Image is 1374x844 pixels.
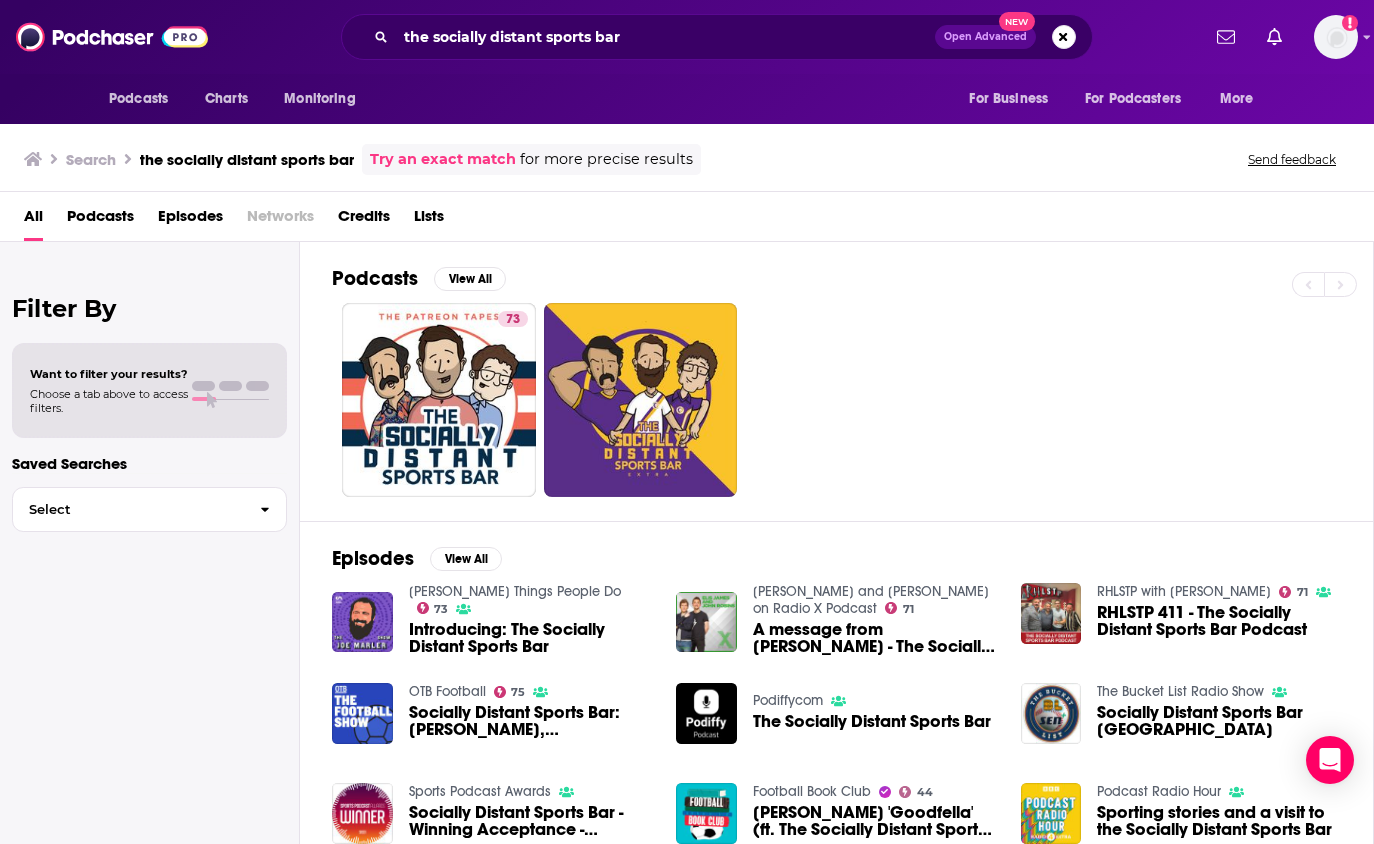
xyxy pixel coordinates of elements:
img: Craig Bellamy's 'Goodfella' (ft. The Socially Distant Sports Bar's Steff Garrero) [676,783,737,844]
img: The Socially Distant Sports Bar [676,683,737,744]
span: Charts [205,85,248,113]
a: Craig Bellamy's 'Goodfella' (ft. The Socially Distant Sports Bar's Steff Garrero) [753,804,997,838]
span: 75 [511,688,525,697]
span: 73 [506,310,520,330]
button: Show profile menu [1314,15,1358,59]
button: View All [430,547,502,571]
p: Saved Searches [12,454,287,473]
img: RHLSTP 411 - The Socially Distant Sports Bar Podcast [1021,583,1082,644]
a: 71 [885,602,914,614]
a: Lists [414,200,444,241]
a: Elis James and John Robins on Radio X Podcast [753,583,989,617]
span: 44 [917,788,933,797]
h3: Search [66,150,116,169]
a: RHLSTP 411 - The Socially Distant Sports Bar Podcast [1097,604,1341,638]
a: Podcast Radio Hour [1097,783,1221,800]
a: Football Book Club [753,783,871,800]
button: Open AdvancedNew [935,25,1036,49]
span: Monitoring [284,85,355,113]
a: Try an exact match [370,148,516,171]
img: Socially Distant Sports Bar - Winning Acceptance - Comedy Category [332,783,393,844]
a: Socially Distant Sports Bar - Winning Acceptance - Comedy Category [409,804,653,838]
img: Socially Distant Sports Bar: Elis James, Mike Bubbins & Steff Garrero join OTB [332,683,393,744]
img: A message from Elis - The Socially Distant Sports Bar [676,592,737,653]
span: Socially Distant Sports Bar: [PERSON_NAME], [PERSON_NAME] & [PERSON_NAME] join OTB [409,704,653,738]
a: PodcastsView All [332,266,506,291]
img: Sporting stories and a visit to the Socially Distant Sports Bar [1021,783,1082,844]
a: Socially Distant Sports Bar Newport Grab [1097,704,1341,738]
span: Select [13,503,244,516]
a: Sports Podcast Awards [409,783,551,800]
button: Send feedback [1242,151,1342,168]
span: Networks [247,200,314,241]
a: 44 [899,786,933,798]
span: Socially Distant Sports Bar [GEOGRAPHIC_DATA] [1097,704,1341,738]
span: For Business [969,85,1048,113]
span: For Podcasters [1085,85,1181,113]
div: Open Intercom Messenger [1306,736,1354,784]
h2: Podcasts [332,266,418,291]
a: RHLSTP with Richard Herring [1097,583,1271,600]
a: Introducing: The Socially Distant Sports Bar [409,621,653,655]
span: [PERSON_NAME] 'Goodfella' (ft. The Socially Distant Sports Bar's [PERSON_NAME]) [753,804,997,838]
a: Episodes [158,200,223,241]
img: User Profile [1314,15,1358,59]
span: for more precise results [520,148,693,171]
a: Credits [338,200,390,241]
a: Sporting stories and a visit to the Socially Distant Sports Bar [1097,804,1341,838]
a: Podcasts [67,200,134,241]
span: Choose a tab above to access filters. [30,387,188,415]
span: 71 [903,605,914,614]
span: Logged in as AirwaveMedia [1314,15,1358,59]
a: Podiffycom [753,692,823,709]
button: open menu [955,80,1073,118]
a: 73 [498,311,528,327]
span: Podcasts [109,85,168,113]
div: Search podcasts, credits, & more... [341,14,1093,60]
a: Show notifications dropdown [1259,20,1290,54]
span: A message from [PERSON_NAME] - The Socially Distant Sports Bar [753,621,997,655]
a: A message from Elis - The Socially Distant Sports Bar [753,621,997,655]
span: 73 [434,605,448,614]
a: The Socially Distant Sports Bar [753,713,991,730]
h3: the socially distant sports bar [140,150,354,169]
button: Select [12,487,287,532]
a: The Bucket List Radio Show [1097,683,1264,700]
a: All [24,200,43,241]
span: Open Advanced [944,32,1027,42]
a: EpisodesView All [332,546,502,571]
img: Introducing: The Socially Distant Sports Bar [332,592,393,653]
button: View All [434,267,506,291]
h2: Filter By [12,294,287,323]
a: OTB Football [409,683,486,700]
span: Want to filter your results? [30,367,188,381]
span: 71 [1297,588,1308,597]
a: Show notifications dropdown [1209,20,1243,54]
img: Socially Distant Sports Bar Newport Grab [1021,683,1082,744]
button: open menu [1206,80,1279,118]
h2: Episodes [332,546,414,571]
a: Socially Distant Sports Bar: Elis James, Mike Bubbins & Steff Garrero join OTB [409,704,653,738]
a: Podchaser - Follow, Share and Rate Podcasts [16,18,208,56]
button: open menu [1072,80,1210,118]
span: New [999,12,1035,31]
